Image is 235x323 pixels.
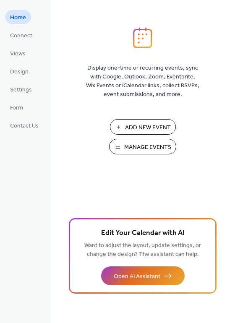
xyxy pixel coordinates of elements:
[10,122,39,130] span: Contact Us
[5,28,37,42] a: Connect
[10,31,32,40] span: Connect
[5,64,34,78] a: Design
[84,240,201,260] span: Want to adjust the layout, update settings, or change the design? The assistant can help.
[5,100,28,114] a: Form
[124,143,171,152] span: Manage Events
[5,46,31,60] a: Views
[5,10,31,24] a: Home
[86,64,199,99] span: Display one-time or recurring events, sync with Google, Outlook, Zoom, Eventbrite, Wix Events or ...
[125,123,171,132] span: Add New Event
[10,104,23,112] span: Form
[5,118,44,132] a: Contact Us
[109,139,176,154] button: Manage Events
[133,27,152,48] img: logo_icon.svg
[10,86,32,94] span: Settings
[5,82,37,96] a: Settings
[101,227,185,239] span: Edit Your Calendar with AI
[114,272,160,281] span: Open AI Assistant
[10,49,26,58] span: Views
[101,266,185,285] button: Open AI Assistant
[110,119,176,135] button: Add New Event
[10,13,26,22] span: Home
[10,68,29,76] span: Design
